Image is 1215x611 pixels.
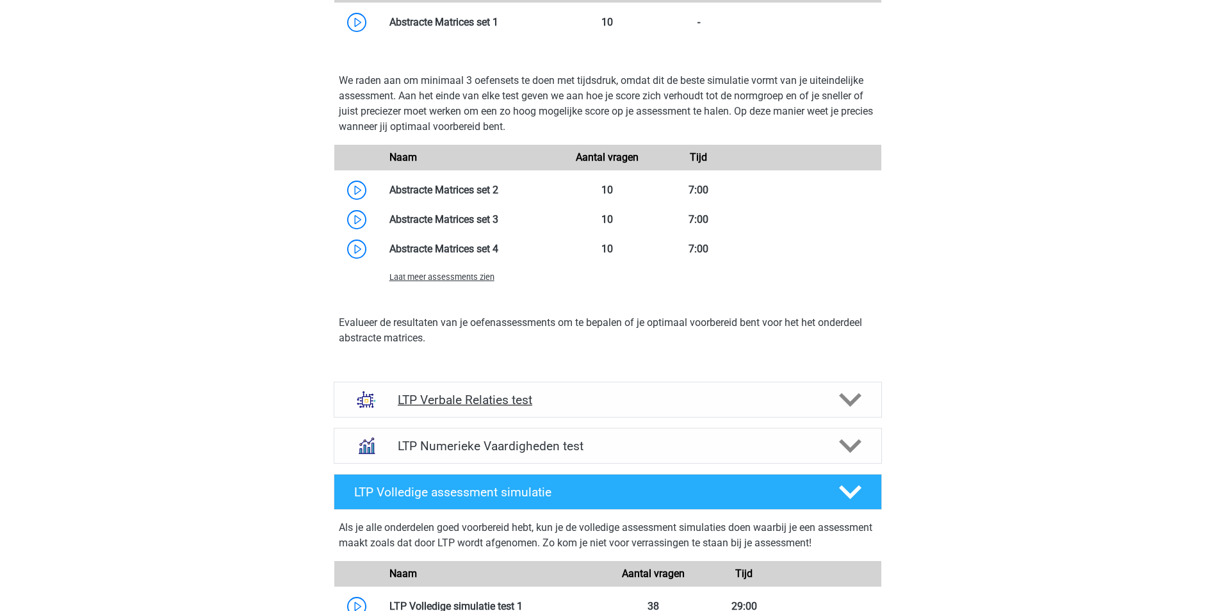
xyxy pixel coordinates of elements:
[329,428,887,464] a: numeriek redeneren LTP Numerieke Vaardigheden test
[350,383,383,416] img: analogieen
[380,212,562,227] div: Abstracte Matrices set 3
[339,520,877,556] div: Als je alle onderdelen goed voorbereid hebt, kun je de volledige assessment simulaties doen waarb...
[398,393,817,407] h4: LTP Verbale Relaties test
[339,315,877,346] p: Evalueer de resultaten van je oefenassessments om te bepalen of je optimaal voorbereid bent voor ...
[699,566,790,582] div: Tijd
[562,150,653,165] div: Aantal vragen
[329,382,887,418] a: analogieen LTP Verbale Relaties test
[354,485,818,500] h4: LTP Volledige assessment simulatie
[389,272,494,282] span: Laat meer assessments zien
[339,73,877,134] p: We raden aan om minimaal 3 oefensets te doen met tijdsdruk, omdat dit de beste simulatie vormt va...
[653,150,744,165] div: Tijd
[329,474,887,510] a: LTP Volledige assessment simulatie
[380,183,562,198] div: Abstracte Matrices set 2
[380,15,562,30] div: Abstracte Matrices set 1
[380,241,562,257] div: Abstracte Matrices set 4
[380,150,562,165] div: Naam
[350,429,383,462] img: numeriek redeneren
[607,566,698,582] div: Aantal vragen
[398,439,817,453] h4: LTP Numerieke Vaardigheden test
[380,566,608,582] div: Naam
